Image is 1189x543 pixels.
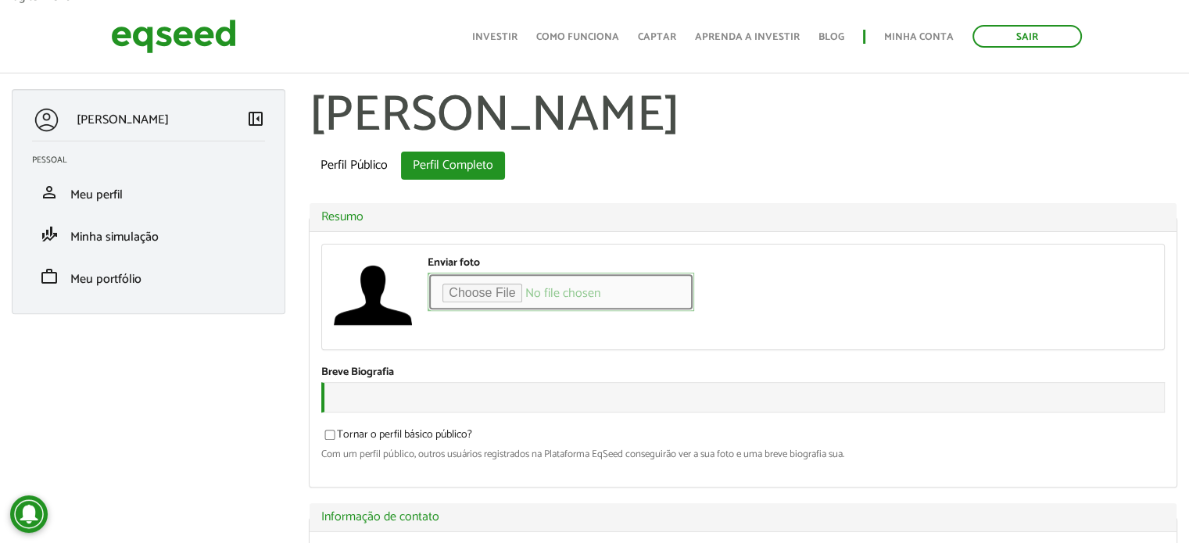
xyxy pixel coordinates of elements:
[32,155,277,165] h2: Pessoal
[77,113,169,127] p: [PERSON_NAME]
[40,225,59,244] span: finance_mode
[321,430,472,445] label: Tornar o perfil básico público?
[309,89,1177,144] h1: [PERSON_NAME]
[20,213,277,255] li: Minha simulação
[70,227,159,248] span: Minha simulação
[40,267,59,286] span: work
[321,511,1165,523] a: Informação de contato
[972,25,1082,48] a: Sair
[401,152,505,180] a: Perfil Completo
[536,32,619,42] a: Como funciona
[884,32,954,42] a: Minha conta
[20,171,277,213] li: Meu perfil
[70,269,141,290] span: Meu portfólio
[309,152,399,180] a: Perfil Público
[334,256,412,334] img: Foto de Alex da Silva Santos
[32,183,265,202] a: personMeu perfil
[818,32,844,42] a: Blog
[321,449,1165,459] div: Com um perfil público, outros usuários registrados na Plataforma EqSeed conseguirão ver a sua fot...
[246,109,265,128] span: left_panel_close
[638,32,676,42] a: Captar
[321,211,1165,223] a: Resumo
[316,430,344,440] input: Tornar o perfil básico público?
[246,109,265,131] a: Colapsar menu
[32,267,265,286] a: workMeu portfólio
[32,225,265,244] a: finance_modeMinha simulação
[428,258,480,269] label: Enviar foto
[334,256,412,334] a: Ver perfil do usuário.
[321,367,394,378] label: Breve Biografia
[695,32,800,42] a: Aprenda a investir
[40,183,59,202] span: person
[472,32,518,42] a: Investir
[111,16,236,57] img: EqSeed
[70,184,123,205] span: Meu perfil
[20,255,277,298] li: Meu portfólio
